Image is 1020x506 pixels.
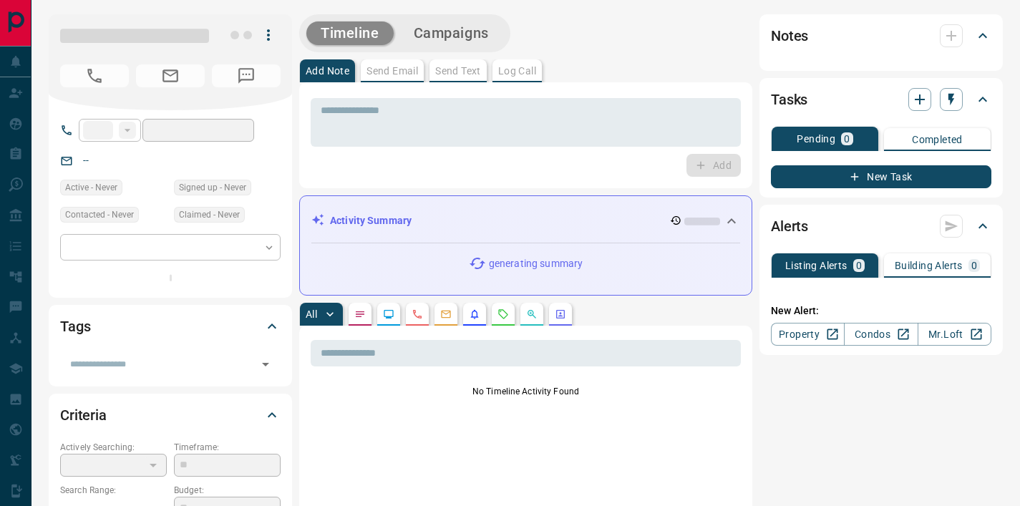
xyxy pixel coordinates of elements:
svg: Emails [440,308,452,320]
p: Add Note [306,66,349,76]
h2: Criteria [60,404,107,427]
p: Budget: [174,484,281,497]
div: Activity Summary [311,208,740,234]
p: All [306,309,317,319]
p: Building Alerts [895,261,963,271]
button: Timeline [306,21,394,45]
p: 0 [844,134,850,144]
h2: Tasks [771,88,807,111]
p: Listing Alerts [785,261,847,271]
svg: Lead Browsing Activity [383,308,394,320]
h2: Alerts [771,215,808,238]
p: Timeframe: [174,441,281,454]
svg: Listing Alerts [469,308,480,320]
span: Claimed - Never [179,208,240,222]
div: Alerts [771,209,991,243]
button: New Task [771,165,991,188]
a: Condos [844,323,918,346]
p: 0 [971,261,977,271]
button: Campaigns [399,21,503,45]
div: Criteria [60,398,281,432]
span: Signed up - Never [179,180,246,195]
h2: Tags [60,315,90,338]
h2: Notes [771,24,808,47]
p: Activity Summary [330,213,412,228]
span: Active - Never [65,180,117,195]
p: Completed [912,135,963,145]
svg: Agent Actions [555,308,566,320]
span: No Number [212,64,281,87]
svg: Calls [412,308,423,320]
p: New Alert: [771,303,991,318]
p: No Timeline Activity Found [311,385,741,398]
p: Actively Searching: [60,441,167,454]
div: Tags [60,309,281,344]
div: Notes [771,19,991,53]
a: Mr.Loft [918,323,991,346]
span: No Email [136,64,205,87]
p: 0 [856,261,862,271]
a: Property [771,323,845,346]
p: generating summary [489,256,583,271]
svg: Notes [354,308,366,320]
a: -- [83,155,89,166]
svg: Opportunities [526,308,538,320]
span: Contacted - Never [65,208,134,222]
svg: Requests [497,308,509,320]
p: Search Range: [60,484,167,497]
p: Pending [797,134,835,144]
span: No Number [60,64,129,87]
button: Open [256,354,276,374]
div: Tasks [771,82,991,117]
